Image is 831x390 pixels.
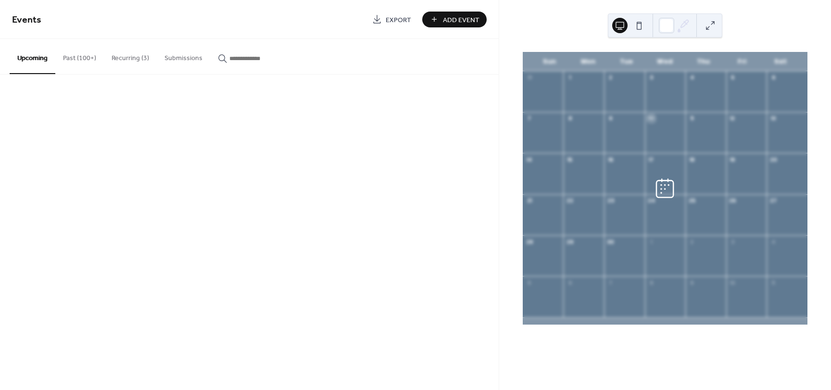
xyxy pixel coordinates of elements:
[607,279,614,286] div: 7
[55,39,104,73] button: Past (100+)
[648,197,655,204] div: 24
[566,156,573,163] div: 15
[443,15,479,25] span: Add Event
[769,156,777,163] div: 20
[569,52,607,71] div: Mon
[104,39,157,73] button: Recurring (3)
[729,115,736,122] div: 12
[526,115,533,122] div: 7
[769,74,777,81] div: 6
[386,15,411,25] span: Export
[769,279,777,286] div: 11
[607,238,614,245] div: 30
[769,238,777,245] div: 4
[769,115,777,122] div: 13
[646,52,684,71] div: Wed
[688,156,695,163] div: 18
[688,238,695,245] div: 2
[607,197,614,204] div: 23
[526,74,533,81] div: 31
[10,39,55,74] button: Upcoming
[648,279,655,286] div: 8
[729,238,736,245] div: 3
[526,197,533,204] div: 21
[688,115,695,122] div: 11
[566,238,573,245] div: 29
[684,52,723,71] div: Thu
[729,197,736,204] div: 26
[566,115,573,122] div: 8
[729,74,736,81] div: 5
[566,74,573,81] div: 1
[648,115,655,122] div: 10
[607,156,614,163] div: 16
[607,74,614,81] div: 2
[688,197,695,204] div: 25
[157,39,210,73] button: Submissions
[530,52,569,71] div: Sun
[365,12,418,27] a: Export
[607,115,614,122] div: 9
[688,74,695,81] div: 4
[526,156,533,163] div: 14
[769,197,777,204] div: 27
[648,238,655,245] div: 1
[729,279,736,286] div: 10
[761,52,800,71] div: Sat
[566,279,573,286] div: 6
[12,11,41,29] span: Events
[422,12,487,27] button: Add Event
[723,52,761,71] div: Fri
[526,238,533,245] div: 28
[566,197,573,204] div: 22
[648,74,655,81] div: 3
[729,156,736,163] div: 19
[607,52,646,71] div: Tue
[688,279,695,286] div: 9
[648,156,655,163] div: 17
[526,279,533,286] div: 5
